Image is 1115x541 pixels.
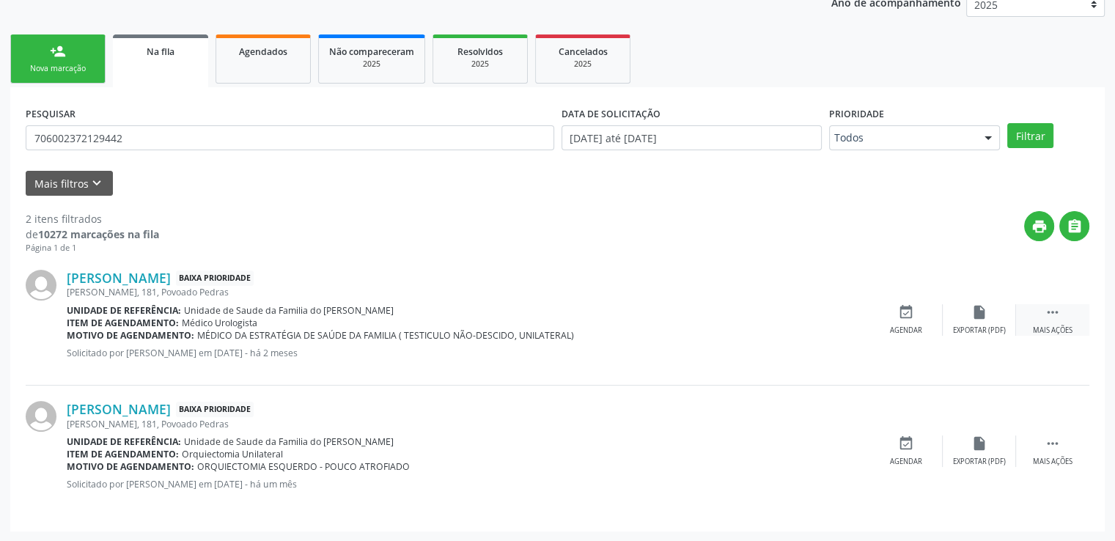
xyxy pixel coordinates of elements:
[971,435,987,452] i: insert_drive_file
[67,460,194,473] b: Motivo de agendamento:
[26,103,76,125] label: PESQUISAR
[1007,123,1053,148] button: Filtrar
[562,125,822,150] input: Selecione um intervalo
[890,325,922,336] div: Agendar
[971,304,987,320] i: insert_drive_file
[147,45,174,58] span: Na fila
[184,435,394,448] span: Unidade de Saude da Familia do [PERSON_NAME]
[67,401,171,417] a: [PERSON_NAME]
[182,448,283,460] span: Orquiectomia Unilateral
[197,460,410,473] span: ORQUIECTOMIA ESQUERDO - POUCO ATROFIADO
[182,317,257,329] span: Médico Urologista
[67,270,171,286] a: [PERSON_NAME]
[21,63,95,74] div: Nova marcação
[26,171,113,196] button: Mais filtroskeyboard_arrow_down
[546,59,619,70] div: 2025
[176,402,254,417] span: Baixa Prioridade
[26,270,56,301] img: img
[457,45,503,58] span: Resolvidos
[562,103,660,125] label: DATA DE SOLICITAÇÃO
[1031,218,1048,235] i: print
[50,43,66,59] div: person_add
[67,418,869,430] div: [PERSON_NAME], 181, Povoado Pedras
[26,125,554,150] input: Nome, CNS
[197,329,574,342] span: MÉDICO DA ESTRATÉGIA DE SAÚDE DA FAMILIA ( TESTICULO NÃO-DESCIDO, UNILATERAL)
[67,478,869,490] p: Solicitado por [PERSON_NAME] em [DATE] - há um mês
[89,175,105,191] i: keyboard_arrow_down
[176,270,254,286] span: Baixa Prioridade
[67,347,869,359] p: Solicitado por [PERSON_NAME] em [DATE] - há 2 meses
[559,45,608,58] span: Cancelados
[898,304,914,320] i: event_available
[1033,325,1072,336] div: Mais ações
[38,227,159,241] strong: 10272 marcações na fila
[1059,211,1089,241] button: 
[329,59,414,70] div: 2025
[67,329,194,342] b: Motivo de agendamento:
[1033,457,1072,467] div: Mais ações
[26,227,159,242] div: de
[1045,304,1061,320] i: 
[953,325,1006,336] div: Exportar (PDF)
[1024,211,1054,241] button: print
[67,317,179,329] b: Item de agendamento:
[67,304,181,317] b: Unidade de referência:
[1067,218,1083,235] i: 
[67,435,181,448] b: Unidade de referência:
[1045,435,1061,452] i: 
[898,435,914,452] i: event_available
[834,130,971,145] span: Todos
[67,448,179,460] b: Item de agendamento:
[26,401,56,432] img: img
[26,242,159,254] div: Página 1 de 1
[953,457,1006,467] div: Exportar (PDF)
[829,103,884,125] label: Prioridade
[67,286,869,298] div: [PERSON_NAME], 181, Povoado Pedras
[329,45,414,58] span: Não compareceram
[184,304,394,317] span: Unidade de Saude da Familia do [PERSON_NAME]
[890,457,922,467] div: Agendar
[444,59,517,70] div: 2025
[26,211,159,227] div: 2 itens filtrados
[239,45,287,58] span: Agendados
